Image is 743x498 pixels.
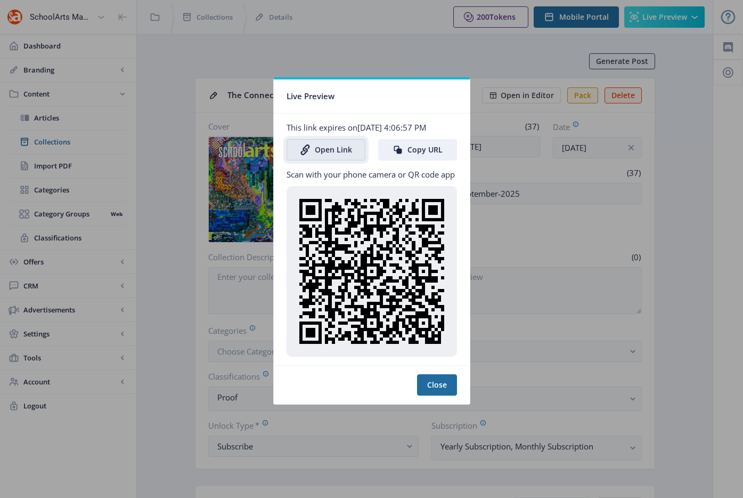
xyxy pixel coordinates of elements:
[287,169,457,180] p: Scan with your phone camera or QR code app
[287,139,365,160] a: Open Link
[287,88,334,105] span: Live Preview
[287,122,457,133] p: This link expires on
[357,122,426,133] span: [DATE] 4:06:57 PM
[378,139,457,160] button: Copy URL
[417,374,457,396] button: Close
